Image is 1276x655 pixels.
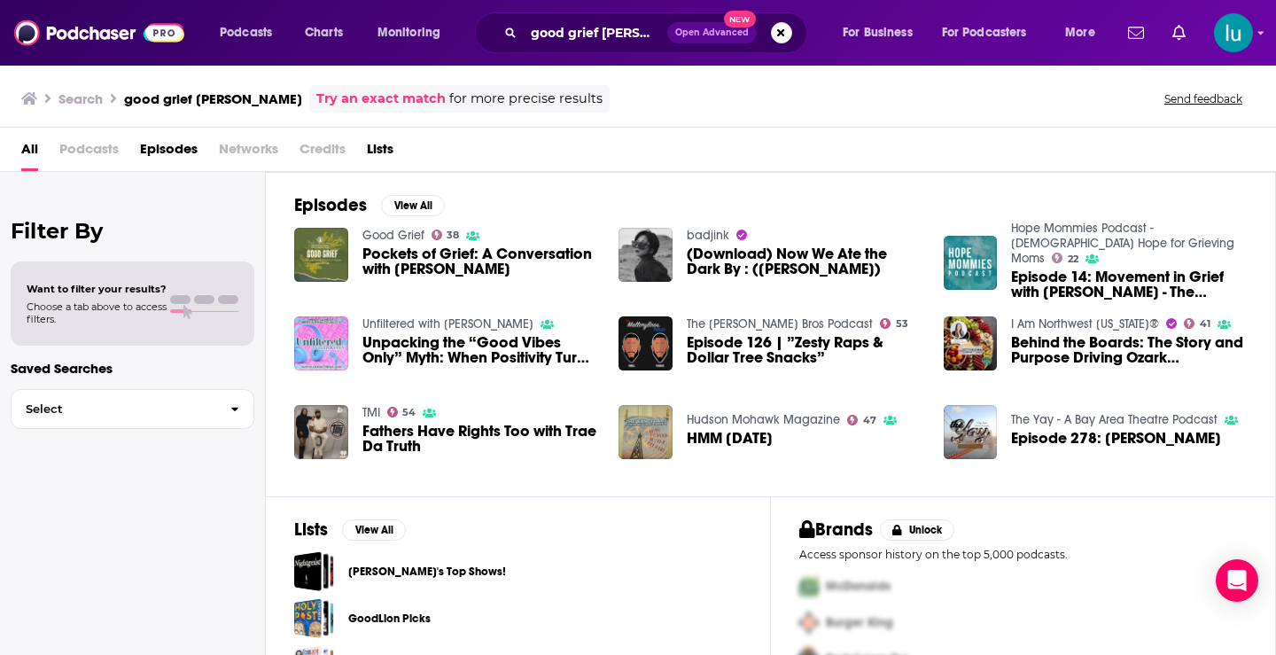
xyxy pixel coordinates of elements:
span: New [724,11,756,27]
a: Grief Burrito's Top Shows! [294,551,334,591]
img: Fathers Have Rights Too with Trae Da Truth [294,405,348,459]
h2: Lists [294,519,328,541]
img: User Profile [1214,13,1253,52]
a: Lists [367,135,393,171]
img: Behind the Boards: The Story and Purpose Driving Ozark Charcuterie and Wine Bar [944,316,998,370]
a: Unpacking the “Good Vibes Only” Myth: When Positivity Turns Toxic [362,335,598,365]
span: 22 [1068,255,1078,263]
h2: Filter By [11,218,254,244]
span: (Download) Now We Ate the Dark By : ([PERSON_NAME]) [687,246,922,277]
a: The Mallory Bros Podcast [687,316,873,331]
button: Unlock [880,519,955,541]
span: Podcasts [220,20,272,45]
h3: Search [58,90,103,107]
img: Episode 126 | ”Zesty Raps & Dollar Tree Snacks” [619,316,673,370]
span: Charts [305,20,343,45]
img: HMM 5 - 29 - 2020 [619,405,673,459]
a: Pockets of Grief: A Conversation with Mallory McCollum [362,246,598,277]
span: Podcasts [59,135,119,171]
a: Episodes [140,135,198,171]
span: for more precise results [449,89,603,109]
span: Burger King [826,615,893,630]
a: badjink [687,228,729,243]
button: Send feedback [1159,91,1248,106]
a: Charts [293,19,354,47]
span: For Podcasters [942,20,1027,45]
img: Podchaser - Follow, Share and Rate Podcasts [14,16,184,50]
button: open menu [207,19,295,47]
a: Try an exact match [316,89,446,109]
img: Episode 278: Gary Moore [944,405,998,459]
div: Search podcasts, credits, & more... [492,12,824,53]
a: Episode 14: Movement in Grief with Holly Colonna - The benefits of exercise in grief [1011,269,1247,300]
span: 53 [896,320,908,328]
img: (Download) Now We Ate the Dark By : (Mallory Pearson) [619,228,673,282]
button: open menu [930,19,1053,47]
a: 53 [880,318,908,329]
a: 41 [1184,318,1210,329]
span: Want to filter your results? [27,283,167,295]
a: GoodLion Picks [348,609,431,628]
p: Saved Searches [11,360,254,377]
span: HMM [DATE] [687,431,773,446]
span: Monitoring [377,20,440,45]
span: 38 [447,231,459,239]
button: Select [11,389,254,429]
a: EpisodesView All [294,194,445,216]
a: Episode 278: Gary Moore [1011,431,1221,446]
span: Pockets of Grief: A Conversation with [PERSON_NAME] [362,246,598,277]
a: GoodLion Picks [294,598,334,638]
button: Open AdvancedNew [667,22,757,43]
span: 54 [402,409,416,417]
a: All [21,135,38,171]
button: open menu [365,19,463,47]
a: Behind the Boards: The Story and Purpose Driving Ozark Charcuterie and Wine Bar [1011,335,1247,365]
span: More [1065,20,1095,45]
span: McDonalds [826,579,891,594]
a: Hudson Mohawk Magazine [687,412,840,427]
a: ListsView All [294,519,406,541]
span: Credits [300,135,346,171]
button: View All [342,519,406,541]
a: [PERSON_NAME]'s Top Shows! [348,562,506,581]
div: Open Intercom Messenger [1216,559,1258,602]
a: 22 [1052,253,1078,263]
a: HMM 5 - 29 - 2020 [687,431,773,446]
a: The Yay - A Bay Area Theatre Podcast [1011,412,1218,427]
span: Logged in as lusodano [1214,13,1253,52]
img: Second Pro Logo [792,604,826,641]
img: Unpacking the “Good Vibes Only” Myth: When Positivity Turns Toxic [294,316,348,370]
img: Episode 14: Movement in Grief with Holly Colonna - The benefits of exercise in grief [944,236,998,290]
span: Open Advanced [675,28,749,37]
h2: Brands [799,519,873,541]
span: Episode 278: [PERSON_NAME] [1011,431,1221,446]
a: Unfiltered with Roxy [362,316,533,331]
button: open menu [830,19,935,47]
a: Show notifications dropdown [1121,18,1151,48]
a: Pockets of Grief: A Conversation with Mallory McCollum [294,228,348,282]
a: 47 [847,415,876,425]
span: 41 [1200,320,1210,328]
p: Access sponsor history on the top 5,000 podcasts. [799,548,1247,561]
a: Fathers Have Rights Too with Trae Da Truth [362,424,598,454]
button: View All [381,195,445,216]
span: Select [12,403,216,415]
a: Show notifications dropdown [1165,18,1193,48]
a: 54 [387,407,416,417]
a: Episode 126 | ”Zesty Raps & Dollar Tree Snacks” [687,335,922,365]
img: First Pro Logo [792,568,826,604]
